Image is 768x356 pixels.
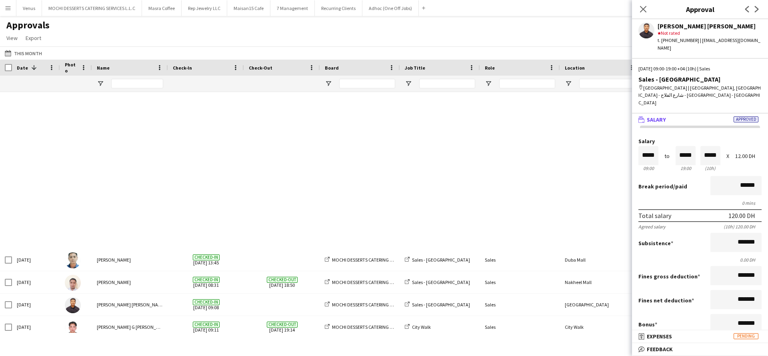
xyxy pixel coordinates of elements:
[632,343,768,355] mat-expansion-panel-header: Feedback
[3,33,21,43] a: View
[735,153,762,159] div: 12.00 DH
[632,330,768,342] mat-expansion-panel-header: ExpensesPending
[182,0,227,16] button: Rep Jewelry LLC
[412,279,470,285] span: Sales - [GEOGRAPHIC_DATA]
[12,294,60,316] div: [DATE]
[325,279,419,285] a: MOCHI DESSERTS CATERING SERVICES L.L.C
[267,277,298,283] span: Checked-out
[270,0,315,16] button: 7 Management
[647,333,672,340] span: Expenses
[638,273,700,280] label: Fines gross deduction
[193,254,220,260] span: Checked-in
[405,324,431,330] a: City Walk
[249,271,315,293] span: [DATE] 18:50
[3,48,44,58] button: This Month
[638,212,671,220] div: Total salary
[647,116,666,123] span: Salary
[65,62,78,74] span: Photo
[362,0,419,16] button: Adhoc (One Off Jobs)
[700,165,720,171] div: 10h
[560,294,640,316] div: [GEOGRAPHIC_DATA]
[560,249,640,271] div: Duba Mall
[638,257,762,263] div: 0.00 DH
[728,212,755,220] div: 120.00 DH
[173,271,239,293] span: [DATE] 08:31
[724,224,762,230] div: (10h) 120.00 DH
[339,79,395,88] input: Board Filter Input
[332,257,419,263] span: MOCHI DESSERTS CATERING SERVICES L.L.C
[173,316,239,338] span: [DATE] 09:11
[647,346,673,353] span: Feedback
[565,80,572,87] button: Open Filter Menu
[97,65,110,71] span: Name
[12,316,60,338] div: [DATE]
[638,224,666,230] div: Agreed salary
[664,153,670,159] div: to
[227,0,270,16] button: Maisan15 Cafe
[325,324,419,330] a: MOCHI DESSERTS CATERING SERVICES L.L.C
[658,22,762,30] div: [PERSON_NAME] [PERSON_NAME]
[65,252,81,268] img: Roderick Camra
[65,320,81,336] img: Joel Benedict G Magpayo
[632,114,768,126] mat-expansion-panel-header: SalaryApproved
[193,277,220,283] span: Checked-in
[42,0,142,16] button: MOCHI DESSERTS CATERING SERVICES L.L.C
[16,0,42,16] button: Venus
[726,153,729,159] div: X
[92,271,168,293] div: [PERSON_NAME]
[405,65,425,71] span: Job Title
[92,249,168,271] div: [PERSON_NAME]
[658,30,762,37] div: Not rated
[579,79,635,88] input: Location Filter Input
[332,324,419,330] span: MOCHI DESSERTS CATERING SERVICES L.L.C
[325,302,419,308] a: MOCHI DESSERTS CATERING SERVICES L.L.C
[560,271,640,293] div: Nakheel Mall
[419,79,475,88] input: Job Title Filter Input
[676,165,696,171] div: 19:00
[325,257,419,263] a: MOCHI DESSERTS CATERING SERVICES L.L.C
[92,316,168,338] div: [PERSON_NAME] G [PERSON_NAME]
[638,183,687,190] label: /paid
[405,257,470,263] a: Sales - [GEOGRAPHIC_DATA]
[97,80,104,87] button: Open Filter Menu
[658,37,762,51] div: t. [PHONE_NUMBER] | [EMAIL_ADDRESS][DOMAIN_NAME]
[6,34,18,42] span: View
[638,240,673,247] label: Subsistence
[325,80,332,87] button: Open Filter Menu
[332,279,419,285] span: MOCHI DESSERTS CATERING SERVICES L.L.C
[734,333,758,339] span: Pending
[638,165,658,171] div: 09:00
[142,0,182,16] button: Masra Coffee
[92,294,168,316] div: [PERSON_NAME] [PERSON_NAME]
[480,316,560,338] div: Sales
[22,33,44,43] a: Export
[412,257,470,263] span: Sales - [GEOGRAPHIC_DATA]
[638,65,762,72] div: [DATE] 09:00-19:00 +04 (10h) | Sales
[638,200,762,206] div: 0 mins
[638,297,694,304] label: Fines net deduction
[193,322,220,328] span: Checked-in
[499,79,555,88] input: Role Filter Input
[325,65,339,71] span: Board
[65,275,81,291] img: louie padayao
[480,271,560,293] div: Sales
[485,65,495,71] span: Role
[638,76,762,83] div: Sales - [GEOGRAPHIC_DATA]
[12,249,60,271] div: [DATE]
[17,65,28,71] span: Date
[638,183,673,190] span: Break period
[638,321,657,328] label: Bonus
[405,279,470,285] a: Sales - [GEOGRAPHIC_DATA]
[412,302,470,308] span: Sales - [GEOGRAPHIC_DATA]
[332,302,419,308] span: MOCHI DESSERTS CATERING SERVICES L.L.C
[173,249,239,271] span: [DATE] 13:45
[315,0,362,16] button: Recurring Clients
[267,322,298,328] span: Checked-out
[173,294,239,316] span: [DATE] 09:08
[405,80,412,87] button: Open Filter Menu
[193,299,220,305] span: Checked-in
[480,294,560,316] div: Sales
[480,249,560,271] div: Sales
[638,138,762,144] label: Salary
[65,297,81,313] img: Hezir Rushthrone Manansala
